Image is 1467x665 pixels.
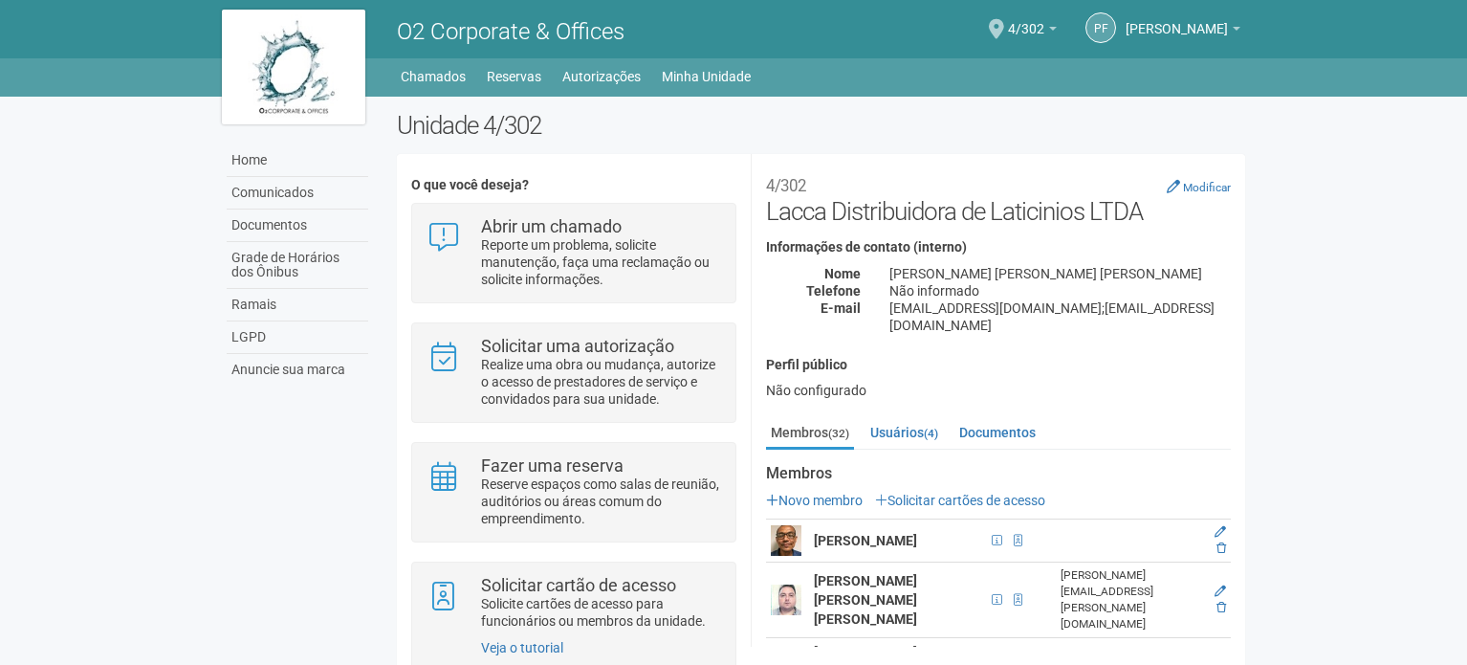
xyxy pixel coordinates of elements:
p: Solicite cartões de acesso para funcionários ou membros da unidade. [481,595,721,630]
a: Comunicados [227,177,368,210]
strong: Nome [824,266,861,281]
small: Modificar [1183,181,1231,194]
a: 4/302 [1008,24,1057,39]
strong: [PERSON_NAME] [814,533,917,548]
a: Editar membro [1215,525,1226,539]
span: PRISCILLA FREITAS [1126,3,1228,36]
a: Autorizações [562,63,641,90]
div: [EMAIL_ADDRESS][DOMAIN_NAME];[EMAIL_ADDRESS][DOMAIN_NAME] [875,299,1245,334]
a: Home [227,144,368,177]
span: O2 Corporate & Offices [397,18,624,45]
p: Realize uma obra ou mudança, autorize o acesso de prestadores de serviço e convidados para sua un... [481,356,721,408]
a: Modificar [1167,179,1231,194]
a: Novo membro [766,493,863,508]
a: Grade de Horários dos Ônibus [227,242,368,289]
img: user.png [771,585,801,615]
a: Veja o tutorial [481,640,563,655]
a: Solicitar uma autorização Realize uma obra ou mudança, autorize o acesso de prestadores de serviç... [427,338,720,408]
a: Membros(32) [766,418,854,450]
strong: Fazer uma reserva [481,455,624,476]
p: Reporte um problema, solicite manutenção, faça uma reclamação ou solicite informações. [481,236,721,288]
a: Usuários(4) [865,418,943,447]
a: Editar membro [1215,647,1226,660]
a: Reservas [487,63,541,90]
strong: Abrir um chamado [481,216,622,236]
small: 4/302 [766,176,806,195]
strong: [PERSON_NAME] [PERSON_NAME] [PERSON_NAME] [814,573,917,627]
a: Anuncie sua marca [227,354,368,386]
a: PF [1085,12,1116,43]
a: Fazer uma reserva Reserve espaços como salas de reunião, auditórios ou áreas comum do empreendime... [427,457,720,527]
small: (4) [924,427,938,440]
a: Documentos [954,418,1040,447]
strong: Membros [766,465,1231,482]
span: 4/302 [1008,3,1044,36]
strong: Solicitar cartão de acesso [481,575,676,595]
strong: E-mail [821,300,861,316]
h2: Unidade 4/302 [397,111,1245,140]
p: Reserve espaços como salas de reunião, auditórios ou áreas comum do empreendimento. [481,476,721,527]
strong: Solicitar uma autorização [481,336,674,356]
div: [PERSON_NAME][EMAIL_ADDRESS][PERSON_NAME][DOMAIN_NAME] [1061,567,1203,632]
a: Solicitar cartão de acesso Solicite cartões de acesso para funcionários ou membros da unidade. [427,577,720,630]
a: Chamados [401,63,466,90]
a: LGPD [227,321,368,354]
a: Excluir membro [1216,542,1226,555]
a: Excluir membro [1216,601,1226,614]
small: (32) [828,427,849,440]
img: logo.jpg [222,10,365,124]
a: Documentos [227,210,368,242]
h4: Informações de contato (interno) [766,240,1231,255]
a: [PERSON_NAME] [1126,24,1240,39]
div: Não informado [875,282,1245,299]
a: Editar membro [1215,585,1226,598]
a: Minha Unidade [662,63,751,90]
strong: Telefone [806,283,861,299]
div: [PERSON_NAME] [PERSON_NAME] [PERSON_NAME] [875,265,1245,282]
div: Não configurado [766,382,1231,399]
h4: Perfil público [766,358,1231,372]
h2: Lacca Distribuidora de Laticinios LTDA [766,168,1231,226]
img: user.png [771,525,801,556]
a: Solicitar cartões de acesso [875,493,1045,508]
a: Ramais [227,289,368,321]
h4: O que você deseja? [411,178,735,192]
a: Abrir um chamado Reporte um problema, solicite manutenção, faça uma reclamação ou solicite inform... [427,218,720,288]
